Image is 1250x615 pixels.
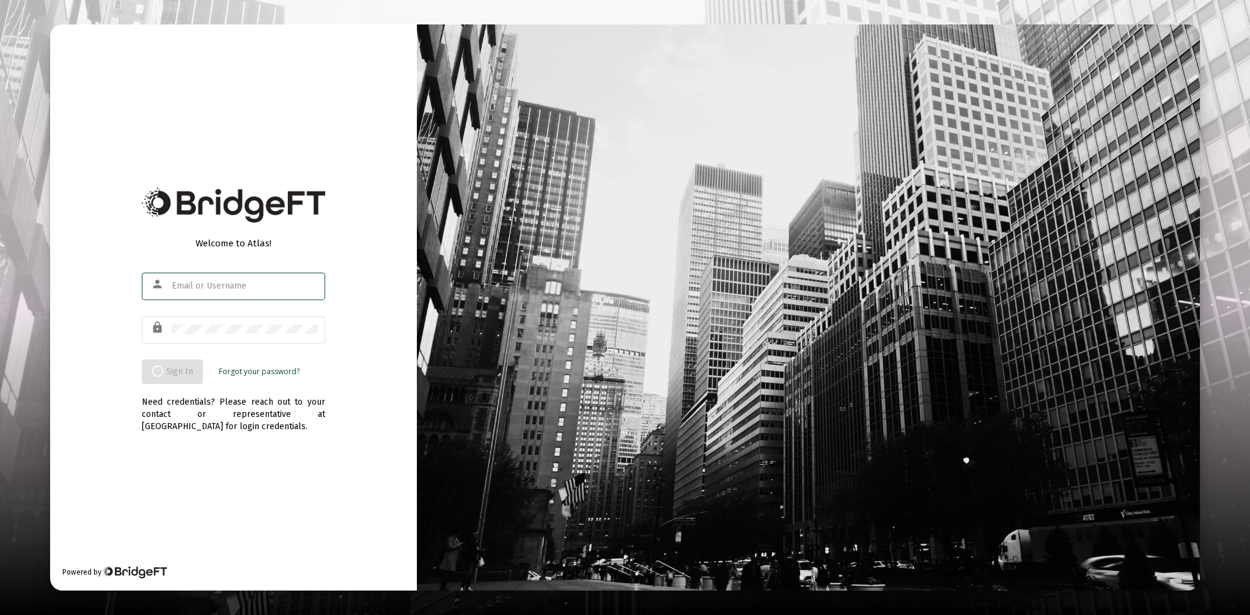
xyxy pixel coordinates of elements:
[219,366,300,378] a: Forgot your password?
[151,320,166,335] mat-icon: lock
[142,359,203,384] button: Sign In
[151,277,166,292] mat-icon: person
[142,188,325,223] img: Bridge Financial Technology Logo
[103,566,167,578] img: Bridge Financial Technology Logo
[62,566,167,578] div: Powered by
[142,384,325,433] div: Need credentials? Please reach out to your contact or representative at [GEOGRAPHIC_DATA] for log...
[142,237,325,249] div: Welcome to Atlas!
[152,366,193,377] span: Sign In
[172,281,318,291] input: Email or Username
